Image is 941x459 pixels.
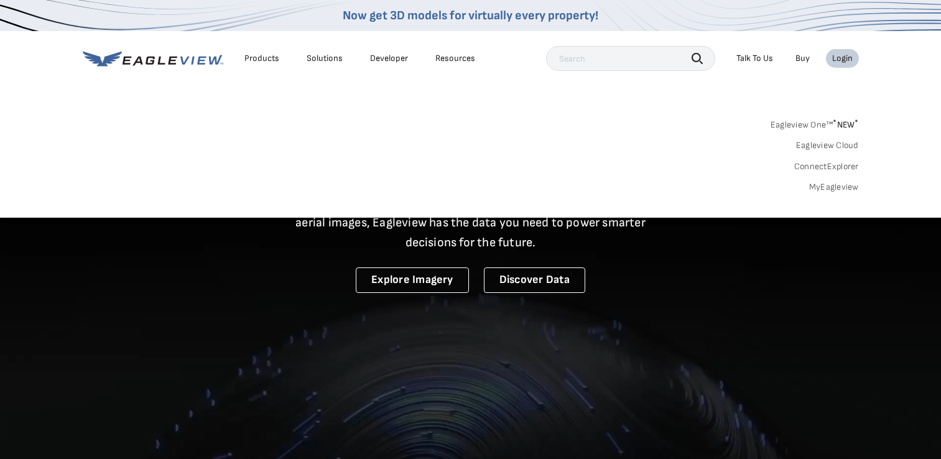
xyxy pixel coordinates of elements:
[546,46,715,71] input: Search
[343,8,598,23] a: Now get 3D models for virtually every property!
[832,53,853,64] div: Login
[833,119,858,130] span: NEW
[370,53,408,64] a: Developer
[356,267,469,293] a: Explore Imagery
[280,193,661,253] p: A new era starts here. Built on more than 3.5 billion high-resolution aerial images, Eagleview ha...
[796,140,859,151] a: Eagleview Cloud
[809,182,859,193] a: MyEagleview
[736,53,773,64] div: Talk To Us
[795,53,810,64] a: Buy
[435,53,475,64] div: Resources
[794,161,859,172] a: ConnectExplorer
[771,116,859,130] a: Eagleview One™*NEW*
[307,53,343,64] div: Solutions
[484,267,585,293] a: Discover Data
[244,53,279,64] div: Products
